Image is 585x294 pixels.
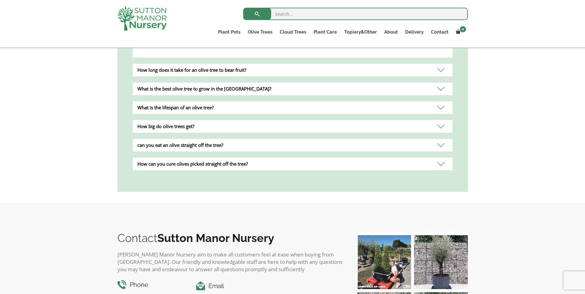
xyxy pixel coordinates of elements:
[133,83,453,95] div: What is the best olive tree to grow in the [GEOGRAPHIC_DATA]?
[244,28,276,36] a: Olive Trees
[196,281,345,291] h4: Email
[133,139,453,151] div: can you eat an olive straight off the tree?
[460,26,466,32] span: 0
[117,251,345,273] p: [PERSON_NAME] Manor Nursery aim to make all customers feel at ease when buying from [GEOGRAPHIC_D...
[276,28,310,36] a: Cloud Trees
[414,235,468,289] img: A beautiful multi-stem Spanish Olive tree potted in our luxurious fibre clay pots 😍😍
[117,232,345,244] h2: Contact
[117,6,167,30] img: logo
[117,280,187,290] h4: Phone
[133,120,453,133] div: How big do olive trees get?
[133,64,453,76] div: How long does it take for an olive tree to bear fruit?
[341,28,381,36] a: Topiary&Other
[401,28,427,36] a: Delivery
[357,235,411,289] img: Our elegant & picturesque Angustifolia Cones are an exquisite addition to your Bay Tree collectio...
[427,28,452,36] a: Contact
[214,28,244,36] a: Plant Pots
[157,232,274,244] b: Sutton Manor Nursery
[243,8,468,20] input: Search...
[133,101,453,114] div: What is the lifespan of an olive tree?
[310,28,341,36] a: Plant Care
[452,28,468,36] a: 0
[133,158,453,170] div: How can you cure olives picked straight off the tree?
[381,28,401,36] a: About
